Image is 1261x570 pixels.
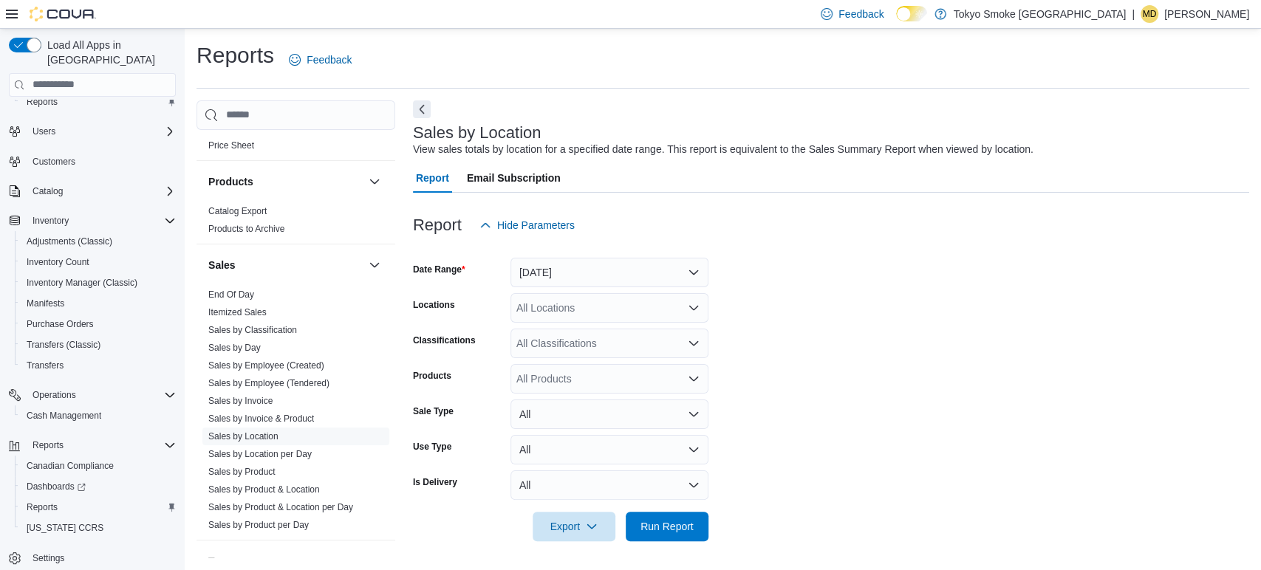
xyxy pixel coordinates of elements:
[27,386,82,404] button: Operations
[27,123,176,140] span: Users
[688,337,700,349] button: Open list of options
[3,385,182,405] button: Operations
[27,123,61,140] button: Users
[21,457,176,475] span: Canadian Compliance
[413,334,476,346] label: Classifications
[21,315,100,333] a: Purchase Orders
[27,236,112,247] span: Adjustments (Classic)
[27,410,101,422] span: Cash Management
[27,256,89,268] span: Inventory Count
[21,93,176,111] span: Reports
[208,343,261,353] a: Sales by Day
[533,512,615,541] button: Export
[21,233,118,250] a: Adjustments (Classic)
[208,289,254,300] a: End Of Day
[3,181,182,202] button: Catalog
[413,370,451,382] label: Products
[21,253,176,271] span: Inventory Count
[33,156,75,168] span: Customers
[208,554,363,569] button: Taxes
[208,174,363,189] button: Products
[3,210,182,231] button: Inventory
[15,497,182,518] button: Reports
[197,41,274,70] h1: Reports
[3,121,182,142] button: Users
[208,396,273,406] a: Sales by Invoice
[15,231,182,252] button: Adjustments (Classic)
[15,456,182,476] button: Canadian Compliance
[541,512,606,541] span: Export
[1132,5,1135,23] p: |
[208,519,309,531] span: Sales by Product per Day
[21,478,92,495] a: Dashboards
[27,386,176,404] span: Operations
[27,339,100,351] span: Transfers (Classic)
[510,258,708,287] button: [DATE]
[208,289,254,301] span: End Of Day
[33,185,63,197] span: Catalog
[27,436,176,454] span: Reports
[413,476,457,488] label: Is Delivery
[283,45,358,75] a: Feedback
[366,173,383,190] button: Products
[366,552,383,570] button: Taxes
[474,210,581,240] button: Hide Parameters
[197,286,395,540] div: Sales
[1141,5,1158,23] div: Matthew Dodgson
[208,484,320,495] a: Sales by Product & Location
[208,501,353,513] span: Sales by Product & Location per Day
[3,435,182,456] button: Reports
[208,502,353,512] a: Sales by Product & Location per Day
[21,407,176,425] span: Cash Management
[27,501,58,513] span: Reports
[27,152,176,171] span: Customers
[467,163,561,193] span: Email Subscription
[27,96,58,108] span: Reports
[413,264,465,275] label: Date Range
[27,182,69,200] button: Catalog
[27,549,176,567] span: Settings
[15,476,182,497] a: Dashboards
[21,93,64,111] a: Reports
[197,137,395,160] div: Pricing
[27,460,114,472] span: Canadian Compliance
[208,360,324,371] a: Sales by Employee (Created)
[208,325,297,335] a: Sales by Classification
[208,413,314,425] span: Sales by Invoice & Product
[413,216,462,234] h3: Report
[838,7,884,21] span: Feedback
[626,512,708,541] button: Run Report
[15,92,182,112] button: Reports
[27,522,103,534] span: [US_STATE] CCRS
[208,258,236,272] h3: Sales
[21,295,176,312] span: Manifests
[21,295,70,312] a: Manifests
[208,395,273,407] span: Sales by Invoice
[41,38,176,67] span: Load All Apps in [GEOGRAPHIC_DATA]
[208,324,297,336] span: Sales by Classification
[30,7,96,21] img: Cova
[33,552,64,564] span: Settings
[954,5,1127,23] p: Tokyo Smoke [GEOGRAPHIC_DATA]
[896,6,927,21] input: Dark Mode
[21,274,143,292] a: Inventory Manager (Classic)
[33,126,55,137] span: Users
[21,233,176,250] span: Adjustments (Classic)
[208,174,253,189] h3: Products
[413,124,541,142] h3: Sales by Location
[208,413,314,424] a: Sales by Invoice & Product
[15,355,182,376] button: Transfers
[208,449,312,459] a: Sales by Location per Day
[21,478,176,495] span: Dashboards
[208,206,267,216] a: Catalog Export
[15,293,182,314] button: Manifests
[21,336,106,354] a: Transfers (Classic)
[413,299,455,311] label: Locations
[27,212,176,230] span: Inventory
[208,448,312,460] span: Sales by Location per Day
[510,399,708,429] button: All
[1143,5,1157,23] span: MD
[208,466,276,478] span: Sales by Product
